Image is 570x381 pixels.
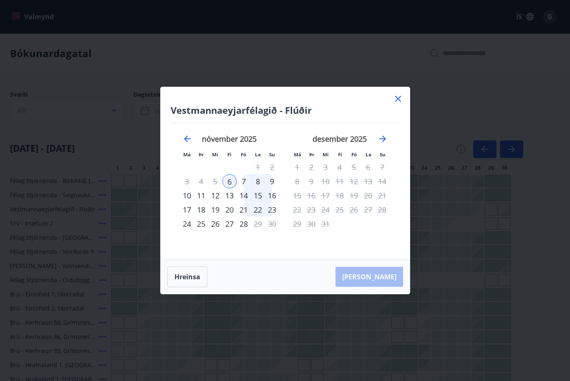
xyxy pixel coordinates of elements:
[182,134,192,144] div: Move backward to switch to the previous month.
[194,217,208,231] td: Choose þriðjudagur, 25. nóvember 2025 as your check-out date. It’s available.
[194,188,208,203] td: Choose þriðjudagur, 11. nóvember 2025 as your check-out date. It’s available.
[351,151,357,158] small: Fö
[194,203,208,217] div: 18
[237,203,251,217] td: Choose föstudagur, 21. nóvember 2025 as your check-out date. It’s available.
[167,266,207,287] button: Hreinsa
[251,188,265,203] td: Choose laugardagur, 15. nóvember 2025 as your check-out date. It’s available.
[237,174,251,188] div: 7
[347,203,361,217] td: Not available. föstudagur, 26. desember 2025
[318,174,333,188] td: Not available. miðvikudagur, 10. desember 2025
[222,188,237,203] div: 13
[333,203,347,217] td: Not available. fimmtudagur, 25. desember 2025
[208,203,222,217] td: Choose miðvikudagur, 19. nóvember 2025 as your check-out date. It’s available.
[237,203,251,217] div: 21
[265,160,279,174] td: Not available. sunnudagur, 2. nóvember 2025
[251,174,265,188] td: Choose laugardagur, 8. nóvember 2025 as your check-out date. It’s available.
[222,217,237,231] div: 27
[222,203,237,217] td: Choose fimmtudagur, 20. nóvember 2025 as your check-out date. It’s available.
[237,188,251,203] td: Choose föstudagur, 14. nóvember 2025 as your check-out date. It’s available.
[212,151,218,158] small: Mi
[171,104,400,116] h4: Vestmannaeyjarfélagið - Flúðir
[227,151,232,158] small: Fi
[237,217,251,231] td: Choose föstudagur, 28. nóvember 2025 as your check-out date. It’s available.
[199,151,204,158] small: Þr
[251,188,265,203] div: 15
[171,123,400,249] div: Calendar
[333,188,347,203] td: Not available. fimmtudagur, 18. desember 2025
[251,217,265,231] td: Not available. laugardagur, 29. nóvember 2025
[304,174,318,188] td: Not available. þriðjudagur, 9. desember 2025
[375,174,389,188] td: Not available. sunnudagur, 14. desember 2025
[269,151,275,158] small: Su
[222,174,237,188] td: Selected as start date. fimmtudagur, 6. nóvember 2025
[222,174,237,188] div: 6
[318,217,333,231] td: Not available. miðvikudagur, 31. desember 2025
[361,188,375,203] td: Not available. laugardagur, 20. desember 2025
[222,217,237,231] td: Choose fimmtudagur, 27. nóvember 2025 as your check-out date. It’s available.
[180,174,194,188] td: Not available. mánudagur, 3. nóvember 2025
[237,174,251,188] td: Choose föstudagur, 7. nóvember 2025 as your check-out date. It’s available.
[304,217,318,231] td: Not available. þriðjudagur, 30. desember 2025
[251,203,265,217] div: 22
[347,174,361,188] td: Not available. föstudagur, 12. desember 2025
[208,203,222,217] div: 19
[265,188,279,203] td: Choose sunnudagur, 16. nóvember 2025 as your check-out date. It’s available.
[294,151,301,158] small: Má
[323,151,329,158] small: Mi
[194,217,208,231] div: 25
[194,203,208,217] td: Choose þriðjudagur, 18. nóvember 2025 as your check-out date. It’s available.
[208,174,222,188] td: Not available. miðvikudagur, 5. nóvember 2025
[361,174,375,188] td: Not available. laugardagur, 13. desember 2025
[265,174,279,188] div: 9
[180,217,194,231] div: 24
[251,203,265,217] td: Choose laugardagur, 22. nóvember 2025 as your check-out date. It’s available.
[313,134,367,144] strong: desember 2025
[265,203,279,217] div: 23
[265,203,279,217] td: Choose sunnudagur, 23. nóvember 2025 as your check-out date. It’s available.
[222,188,237,203] td: Choose fimmtudagur, 13. nóvember 2025 as your check-out date. It’s available.
[194,174,208,188] td: Not available. þriðjudagur, 4. nóvember 2025
[375,188,389,203] td: Not available. sunnudagur, 21. desember 2025
[251,174,265,188] div: 8
[375,160,389,174] td: Not available. sunnudagur, 7. desember 2025
[304,160,318,174] td: Not available. þriðjudagur, 2. desember 2025
[318,160,333,174] td: Not available. miðvikudagur, 3. desember 2025
[180,203,194,217] td: Choose mánudagur, 17. nóvember 2025 as your check-out date. It’s available.
[347,160,361,174] td: Not available. föstudagur, 5. desember 2025
[333,160,347,174] td: Not available. fimmtudagur, 4. desember 2025
[208,217,222,231] td: Choose miðvikudagur, 26. nóvember 2025 as your check-out date. It’s available.
[366,151,371,158] small: La
[290,203,304,217] div: Aðeins útritun í boði
[290,203,304,217] td: Not available. mánudagur, 22. desember 2025
[378,134,388,144] div: Move forward to switch to the next month.
[318,203,333,217] td: Not available. miðvikudagur, 24. desember 2025
[241,151,246,158] small: Fö
[208,188,222,203] td: Choose miðvikudagur, 12. nóvember 2025 as your check-out date. It’s available.
[361,203,375,217] td: Not available. laugardagur, 27. desember 2025
[361,160,375,174] td: Not available. laugardagur, 6. desember 2025
[255,151,261,158] small: La
[309,151,314,158] small: Þr
[380,151,386,158] small: Su
[208,188,222,203] div: 12
[265,188,279,203] div: 16
[290,174,304,188] td: Not available. mánudagur, 8. desember 2025
[237,217,251,231] div: Aðeins útritun í boði
[290,188,304,203] td: Not available. mánudagur, 15. desember 2025
[290,160,304,174] td: Not available. mánudagur, 1. desember 2025
[304,203,318,217] td: Not available. þriðjudagur, 23. desember 2025
[222,203,237,217] div: 20
[180,188,194,203] td: Choose mánudagur, 10. nóvember 2025 as your check-out date. It’s available.
[375,203,389,217] td: Not available. sunnudagur, 28. desember 2025
[338,151,342,158] small: Fi
[202,134,257,144] strong: nóvember 2025
[304,188,318,203] td: Not available. þriðjudagur, 16. desember 2025
[208,217,222,231] div: 26
[180,217,194,231] td: Choose mánudagur, 24. nóvember 2025 as your check-out date. It’s available.
[183,151,191,158] small: Má
[194,188,208,203] div: 11
[180,188,194,203] div: 10
[318,188,333,203] td: Not available. miðvikudagur, 17. desember 2025
[180,203,194,217] div: 17
[237,188,251,203] div: 14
